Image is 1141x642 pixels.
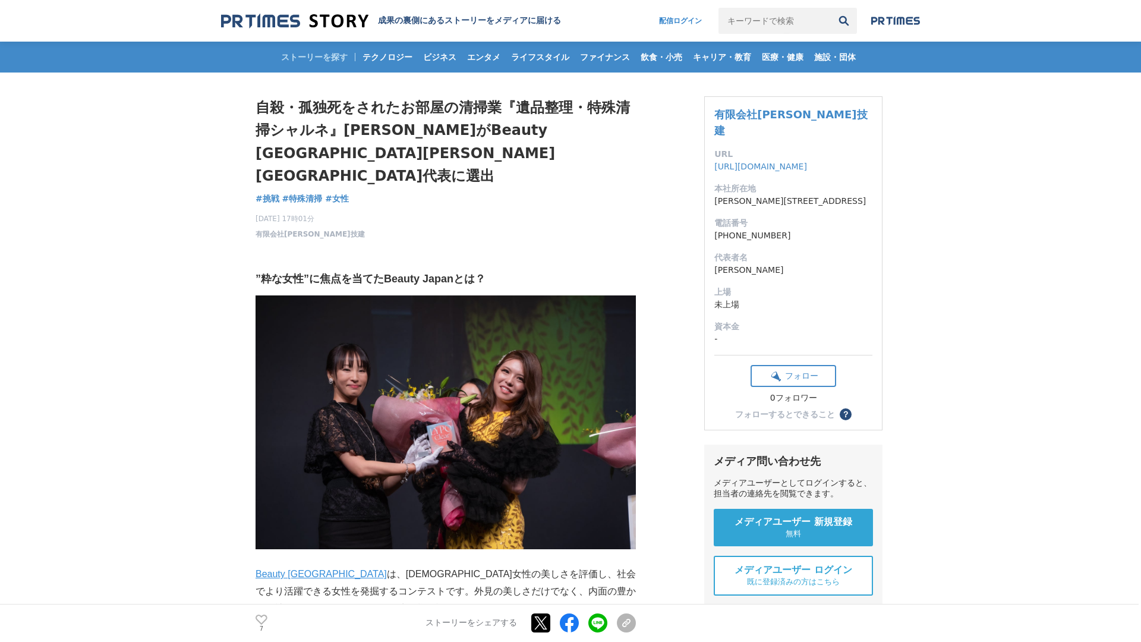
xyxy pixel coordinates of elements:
button: 検索 [831,8,857,34]
dd: [PERSON_NAME][STREET_ADDRESS] [714,195,872,207]
a: ビジネス [418,42,461,73]
p: ストーリーをシェアする [425,618,517,629]
input: キーワードで検索 [718,8,831,34]
span: メディアユーザー 新規登録 [735,516,852,528]
span: 施設・団体 [809,52,861,62]
span: テクノロジー [358,52,417,62]
span: #特殊清掃 [282,193,323,204]
a: ライフスタイル [506,42,574,73]
div: フォローするとできること [735,410,835,418]
p: は、[DEMOGRAPHIC_DATA]女性の美しさを評価し、社会でより活躍できる女性を発掘するコンテストです。外見の美しさだけでなく、内面の豊かさ、社会的な活動、その人自身の生き様を評価するこ... [256,566,636,617]
a: 配信ログイン [647,8,714,34]
span: キャリア・教育 [688,52,756,62]
dd: 未上場 [714,298,872,311]
span: 飲食・小売 [636,52,687,62]
dt: 電話番号 [714,217,872,229]
a: 有限会社[PERSON_NAME]技建 [714,108,867,137]
a: メディアユーザー 新規登録 無料 [714,509,873,546]
dd: [PERSON_NAME] [714,264,872,276]
a: ファイナンス [575,42,635,73]
h2: 成果の裏側にあるストーリーをメディアに届ける [378,15,561,26]
img: prtimes [871,16,920,26]
button: ？ [840,408,852,420]
a: 施設・団体 [809,42,861,73]
a: 有限会社[PERSON_NAME]技建 [256,229,365,240]
div: メディアユーザーとしてログインすると、担当者の連絡先を閲覧できます。 [714,478,873,499]
span: ビジネス [418,52,461,62]
dt: 資本金 [714,320,872,333]
span: 医療・健康 [757,52,808,62]
dt: 代表者名 [714,251,872,264]
a: メディアユーザー ログイン 既に登録済みの方はこちら [714,556,873,596]
img: 成果の裏側にあるストーリーをメディアに届ける [221,13,368,29]
div: メディア問い合わせ先 [714,454,873,468]
a: エンタメ [462,42,505,73]
dt: 上場 [714,286,872,298]
a: 成果の裏側にあるストーリーをメディアに届ける 成果の裏側にあるストーリーをメディアに届ける [221,13,561,29]
dt: 本社所在地 [714,182,872,195]
span: ファイナンス [575,52,635,62]
span: 既に登録済みの方はこちら [747,577,840,587]
dt: URL [714,148,872,160]
dd: - [714,333,872,345]
a: キャリア・教育 [688,42,756,73]
a: [URL][DOMAIN_NAME] [714,162,807,171]
a: 飲食・小売 [636,42,687,73]
strong: ”粋な女性”に焦点を当てたBeauty Japanとは？ [256,273,486,285]
a: 医療・健康 [757,42,808,73]
span: メディアユーザー ログイン [735,564,852,577]
button: フォロー [751,365,836,387]
p: 7 [256,626,267,632]
a: テクノロジー [358,42,417,73]
div: 0フォロワー [751,393,836,404]
h1: 自殺・孤独死をされたお部屋の清掃業『遺品整理・特殊清掃シャルネ』[PERSON_NAME]がBeauty [GEOGRAPHIC_DATA][PERSON_NAME][GEOGRAPHIC_DA... [256,96,636,188]
a: #特殊清掃 [282,193,323,205]
a: #女性 [325,193,349,205]
span: エンタメ [462,52,505,62]
span: 無料 [786,528,801,539]
span: #挑戦 [256,193,279,204]
dd: [PHONE_NUMBER] [714,229,872,242]
img: thumbnail_af969c80-a4f2-11f0-81a4-bbc196214e9e.jpg [256,295,636,549]
span: ライフスタイル [506,52,574,62]
span: [DATE] 17時01分 [256,213,365,224]
a: Beauty [GEOGRAPHIC_DATA] [256,569,387,579]
span: ？ [841,410,850,418]
a: #挑戦 [256,193,279,205]
span: #女性 [325,193,349,204]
